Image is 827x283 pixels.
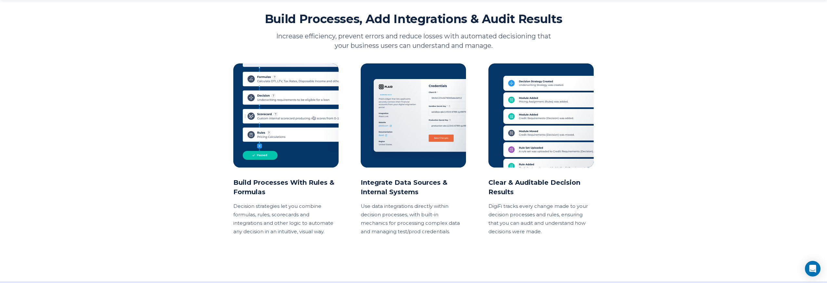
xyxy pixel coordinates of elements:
h2: Build Processes, Add Integrations & Audit Results [265,11,562,26]
h2: Integrate Data Sources & Internal Systems [361,178,466,197]
p: DigiFi tracks every change made to your decision processes and rules, ensuring that you can audit... [488,202,594,236]
p: Decision strategies let you combine formulas, rules, scorecards and integrations and other logic ... [233,202,339,236]
h2: Clear & Auditable Decision Results [488,178,594,197]
p: Increase efficiency, prevent errors and reduce losses with automated decisioning that your busine... [272,32,555,50]
h2: Build Processes With Rules & Formulas [233,178,339,197]
div: Open Intercom Messenger [805,261,821,276]
p: Use data integrations directly within decision processes, with built-in mechanics for processing ... [361,202,466,236]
